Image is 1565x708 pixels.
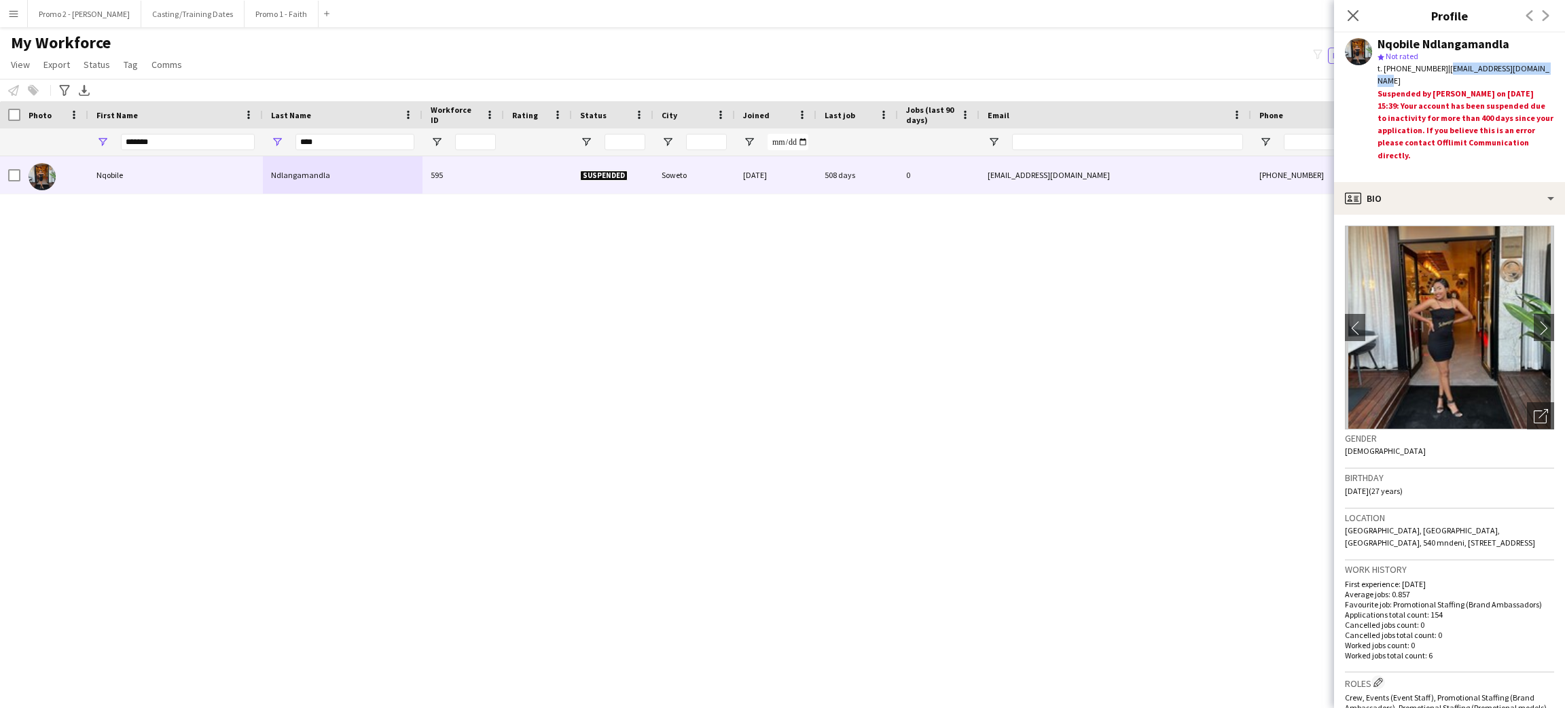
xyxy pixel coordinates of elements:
button: Promo 2 - [PERSON_NAME] [28,1,141,27]
a: Export [38,56,75,73]
app-action-btn: Export XLSX [76,82,92,99]
a: Status [78,56,115,73]
div: Open photos pop-in [1527,402,1554,429]
h3: Location [1345,512,1554,524]
span: View [11,58,30,71]
span: Jobs (last 90 days) [906,105,955,125]
span: Status [580,110,607,120]
span: Not rated [1386,51,1418,61]
a: View [5,56,35,73]
div: Nqobile [88,156,263,194]
p: Favourite job: Promotional Staffing (Brand Ambassadors) [1345,599,1554,609]
img: Nqobile Ndlangamandla [29,163,56,190]
div: Bio [1334,182,1565,215]
span: Tag [124,58,138,71]
div: [DATE] [735,156,816,194]
h3: Profile [1334,7,1565,24]
div: 508 days [816,156,898,194]
h3: Birthday [1345,472,1554,484]
app-action-btn: Advanced filters [56,82,73,99]
span: t. [PHONE_NUMBER] [1378,63,1448,73]
button: Casting/Training Dates [141,1,245,27]
a: Tag [118,56,143,73]
p: Applications total count: 154 [1345,609,1554,620]
input: City Filter Input [686,134,727,150]
span: Export [43,58,70,71]
span: Joined [743,110,770,120]
button: Open Filter Menu [743,136,755,148]
span: [DATE] (27 years) [1345,486,1403,496]
span: Suspended [580,171,628,181]
span: First Name [96,110,138,120]
div: [PHONE_NUMBER] [1251,156,1425,194]
button: Open Filter Menu [96,136,109,148]
span: Photo [29,110,52,120]
h3: Roles [1345,675,1554,690]
input: First Name Filter Input [121,134,255,150]
span: Last job [825,110,855,120]
p: Worked jobs count: 0 [1345,640,1554,650]
span: Email [988,110,1009,120]
h3: Gender [1345,432,1554,444]
span: My Workforce [11,33,111,53]
div: [EMAIL_ADDRESS][DOMAIN_NAME] [979,156,1251,194]
span: Workforce ID [431,105,480,125]
input: Workforce ID Filter Input [455,134,496,150]
button: Open Filter Menu [988,136,1000,148]
span: Phone [1259,110,1283,120]
div: Ndlangamandla [263,156,422,194]
span: Rating [512,110,538,120]
img: Crew avatar or photo [1345,226,1554,429]
span: [GEOGRAPHIC_DATA], [GEOGRAPHIC_DATA], [GEOGRAPHIC_DATA], 540 mndeni, [STREET_ADDRESS] [1345,525,1535,548]
input: Status Filter Input [605,134,645,150]
button: Everyone11,288 [1328,48,1400,64]
input: Last Name Filter Input [295,134,414,150]
span: [DEMOGRAPHIC_DATA] [1345,446,1426,456]
button: Open Filter Menu [580,136,592,148]
button: Open Filter Menu [431,136,443,148]
h3: Work history [1345,563,1554,576]
span: | [EMAIL_ADDRESS][DOMAIN_NAME] [1378,63,1549,86]
button: Open Filter Menu [662,136,674,148]
div: 0 [898,156,979,194]
a: Comms [146,56,187,73]
button: Promo 1 - Faith [245,1,319,27]
span: City [662,110,677,120]
div: Suspended by [PERSON_NAME] on [DATE] 15:39: Your account has been suspended due to inactivity for... [1378,88,1554,177]
p: Worked jobs total count: 6 [1345,650,1554,660]
input: Joined Filter Input [768,134,808,150]
p: Average jobs: 0.857 [1345,589,1554,599]
button: Open Filter Menu [1259,136,1272,148]
p: First experience: [DATE] [1345,579,1554,589]
span: Last Name [271,110,311,120]
p: Cancelled jobs total count: 0 [1345,630,1554,640]
span: Comms [151,58,182,71]
button: Open Filter Menu [271,136,283,148]
div: 595 [422,156,504,194]
p: Cancelled jobs count: 0 [1345,620,1554,630]
input: Email Filter Input [1012,134,1243,150]
div: Soweto [653,156,735,194]
div: Nqobile Ndlangamandla [1378,38,1509,50]
input: Phone Filter Input [1284,134,1417,150]
span: Status [84,58,110,71]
